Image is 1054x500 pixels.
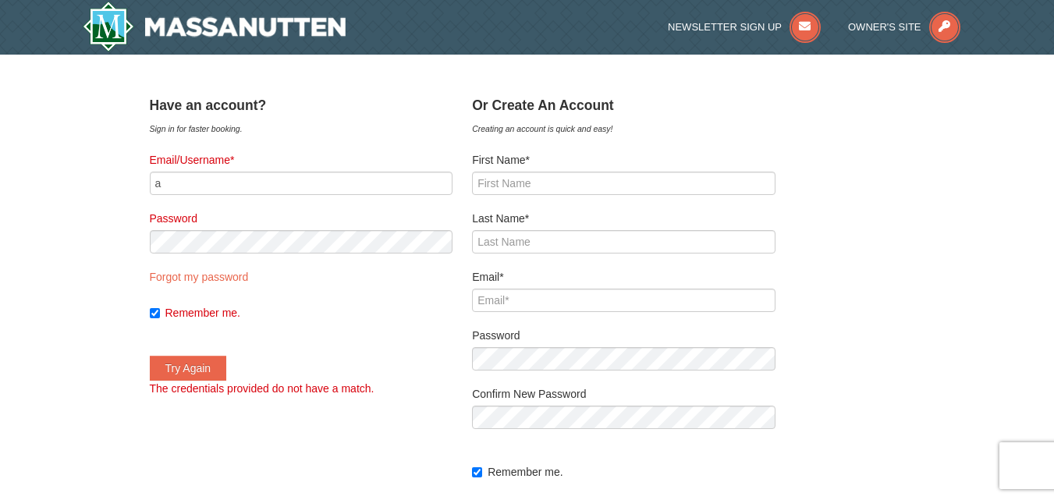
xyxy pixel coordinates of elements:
[472,172,775,195] input: First Name
[488,464,775,480] label: Remember me.
[150,152,453,168] label: Email/Username*
[83,2,346,51] a: Massanutten Resort
[150,121,453,137] div: Sign in for faster booking.
[668,21,821,33] a: Newsletter Sign Up
[150,211,453,226] label: Password
[150,172,453,195] input: Email/Username*
[150,271,249,283] a: Forgot my password
[848,21,921,33] span: Owner's Site
[472,328,775,343] label: Password
[472,121,775,137] div: Creating an account is quick and easy!
[472,386,775,402] label: Confirm New Password
[150,356,227,381] button: Try Again
[472,230,775,254] input: Last Name
[472,152,775,168] label: First Name*
[150,98,453,113] h4: Have an account?
[472,98,775,113] h4: Or Create An Account
[668,21,782,33] span: Newsletter Sign Up
[150,382,374,395] span: The credentials provided do not have a match.
[472,289,775,312] input: Email*
[83,2,346,51] img: Massanutten Resort Logo
[472,269,775,285] label: Email*
[848,21,960,33] a: Owner's Site
[472,211,775,226] label: Last Name*
[165,305,453,321] label: Remember me.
